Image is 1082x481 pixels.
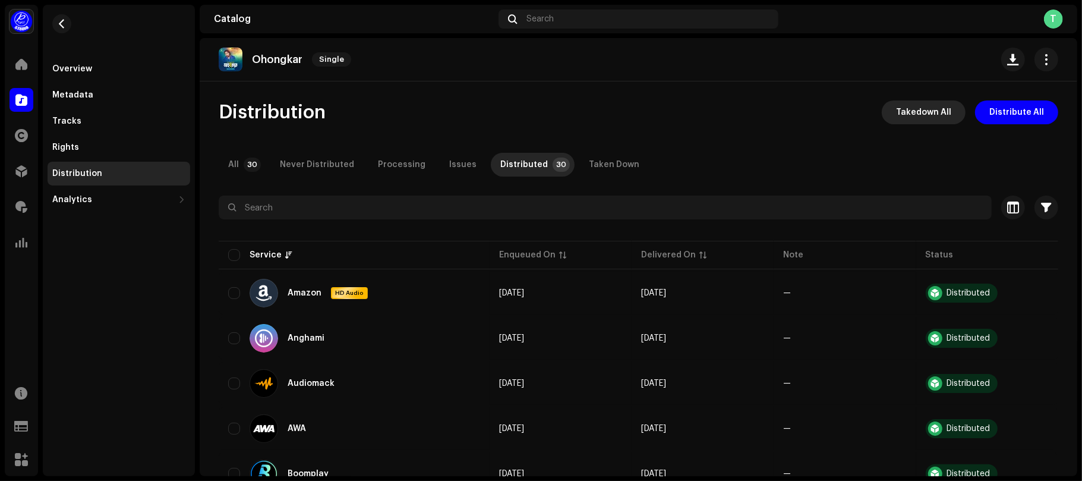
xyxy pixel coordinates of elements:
[641,379,666,388] span: Aug 20, 2025
[499,379,524,388] span: Aug 18, 2025
[975,100,1058,124] button: Distribute All
[499,334,524,342] span: Aug 18, 2025
[10,10,33,33] img: a1dd4b00-069a-4dd5-89ed-38fbdf7e908f
[244,158,261,172] p-badge: 30
[882,100,966,124] button: Takedown All
[449,153,477,177] div: Issues
[989,100,1044,124] span: Distribute All
[499,425,524,433] span: Aug 18, 2025
[783,379,791,388] re-a-table-badge: —
[947,425,990,433] div: Distributed
[947,334,990,342] div: Distributed
[52,143,79,152] div: Rights
[641,425,666,433] span: Aug 20, 2025
[52,195,92,205] div: Analytics
[641,334,666,342] span: Aug 20, 2025
[219,100,326,124] span: Distribution
[947,289,990,297] div: Distributed
[783,470,791,478] re-a-table-badge: —
[947,470,990,478] div: Distributed
[48,188,190,212] re-m-nav-dropdown: Analytics
[48,162,190,186] re-m-nav-item: Distribution
[783,289,791,297] re-a-table-badge: —
[641,249,696,261] div: Delivered On
[214,14,494,24] div: Catalog
[52,169,102,178] div: Distribution
[783,425,791,433] re-a-table-badge: —
[1044,10,1063,29] div: T
[947,379,990,388] div: Distributed
[589,153,639,177] div: Taken Down
[219,48,242,71] img: fcde8705-dfdb-43ce-862a-9ccbfea9b6cf
[500,153,548,177] div: Distributed
[641,470,666,478] span: Aug 20, 2025
[48,109,190,133] re-m-nav-item: Tracks
[280,153,354,177] div: Never Distributed
[250,249,282,261] div: Service
[526,14,554,24] span: Search
[499,470,524,478] span: Aug 18, 2025
[228,153,239,177] div: All
[52,117,81,126] div: Tracks
[288,334,324,342] div: Anghami
[332,289,367,297] span: HD Audio
[499,289,524,297] span: Aug 18, 2025
[288,379,335,388] div: Audiomack
[219,196,992,219] input: Search
[288,289,321,297] div: Amazon
[48,136,190,159] re-m-nav-item: Rights
[553,158,570,172] p-badge: 30
[52,64,92,74] div: Overview
[48,57,190,81] re-m-nav-item: Overview
[783,334,791,342] re-a-table-badge: —
[48,83,190,107] re-m-nav-item: Metadata
[312,52,351,67] span: Single
[378,153,425,177] div: Processing
[52,90,93,100] div: Metadata
[641,289,666,297] span: Aug 20, 2025
[896,100,951,124] span: Takedown All
[252,54,302,66] p: Ohongkar
[499,249,556,261] div: Enqueued On
[288,470,329,478] div: Boomplay
[288,425,306,433] div: AWA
